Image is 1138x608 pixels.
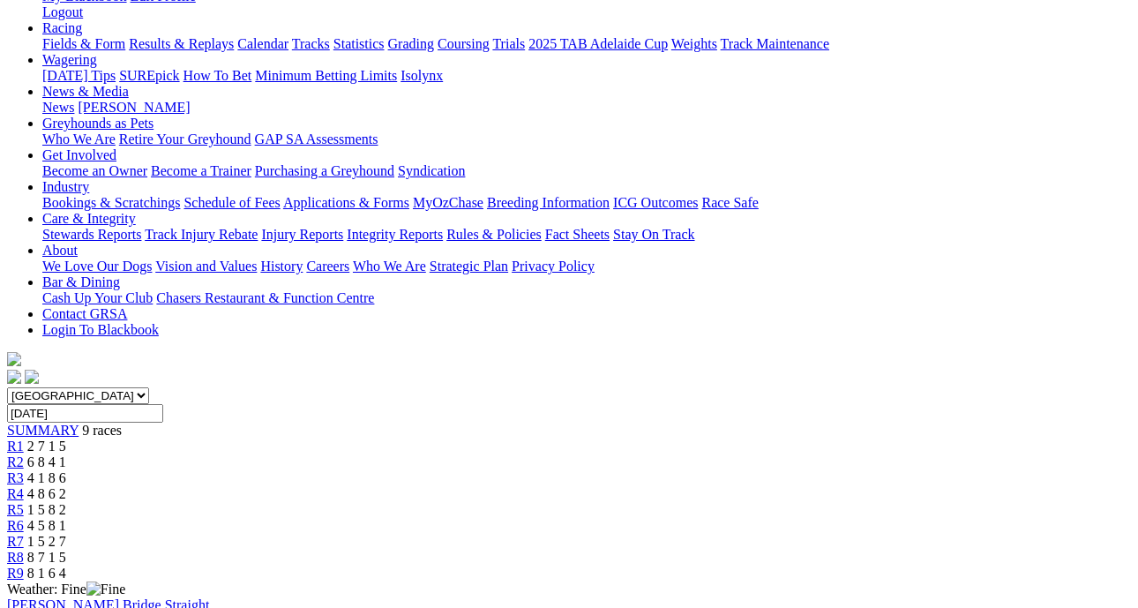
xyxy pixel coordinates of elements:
[42,322,159,337] a: Login To Blackbook
[528,36,668,51] a: 2025 TAB Adelaide Cup
[156,290,374,305] a: Chasers Restaurant & Function Centre
[42,290,153,305] a: Cash Up Your Club
[183,195,280,210] a: Schedule of Fees
[7,454,24,469] a: R2
[671,36,717,51] a: Weights
[27,454,66,469] span: 6 8 4 1
[42,163,1131,179] div: Get Involved
[129,36,234,51] a: Results & Replays
[438,36,490,51] a: Coursing
[78,100,190,115] a: [PERSON_NAME]
[7,582,125,597] span: Weather: Fine
[353,259,426,274] a: Who We Are
[42,147,116,162] a: Get Involved
[42,195,180,210] a: Bookings & Scratchings
[42,100,1131,116] div: News & Media
[27,486,66,501] span: 4 8 6 2
[42,20,82,35] a: Racing
[42,68,116,83] a: [DATE] Tips
[260,259,303,274] a: History
[119,131,251,146] a: Retire Your Greyhound
[430,259,508,274] a: Strategic Plan
[7,566,24,581] a: R9
[7,404,163,423] input: Select date
[487,195,610,210] a: Breeding Information
[27,470,66,485] span: 4 1 8 6
[42,68,1131,84] div: Wagering
[42,131,1131,147] div: Greyhounds as Pets
[413,195,483,210] a: MyOzChase
[292,36,330,51] a: Tracks
[7,502,24,517] a: R5
[42,227,1131,243] div: Care & Integrity
[42,116,153,131] a: Greyhounds as Pets
[42,36,1131,52] div: Racing
[42,131,116,146] a: Who We Are
[42,179,89,194] a: Industry
[255,163,394,178] a: Purchasing a Greyhound
[151,163,251,178] a: Become a Trainer
[27,534,66,549] span: 1 5 2 7
[283,195,409,210] a: Applications & Forms
[86,582,125,597] img: Fine
[398,163,465,178] a: Syndication
[446,227,542,242] a: Rules & Policies
[401,68,443,83] a: Isolynx
[7,423,79,438] a: SUMMARY
[701,195,758,210] a: Race Safe
[7,534,24,549] a: R7
[42,290,1131,306] div: Bar & Dining
[183,68,252,83] a: How To Bet
[512,259,595,274] a: Privacy Policy
[388,36,434,51] a: Grading
[42,227,141,242] a: Stewards Reports
[27,518,66,533] span: 4 5 8 1
[42,4,83,19] a: Logout
[42,163,147,178] a: Become an Owner
[27,566,66,581] span: 8 1 6 4
[42,100,74,115] a: News
[306,259,349,274] a: Careers
[42,306,127,321] a: Contact GRSA
[119,68,179,83] a: SUREpick
[333,36,385,51] a: Statistics
[7,518,24,533] a: R6
[42,84,129,99] a: News & Media
[7,370,21,384] img: facebook.svg
[7,470,24,485] a: R3
[613,195,698,210] a: ICG Outcomes
[42,52,97,67] a: Wagering
[7,550,24,565] a: R8
[42,36,125,51] a: Fields & Form
[42,195,1131,211] div: Industry
[7,486,24,501] a: R4
[261,227,343,242] a: Injury Reports
[347,227,443,242] a: Integrity Reports
[42,259,1131,274] div: About
[27,439,66,454] span: 2 7 1 5
[42,259,152,274] a: We Love Our Dogs
[492,36,525,51] a: Trials
[145,227,258,242] a: Track Injury Rebate
[27,502,66,517] span: 1 5 8 2
[42,211,136,226] a: Care & Integrity
[42,243,78,258] a: About
[82,423,122,438] span: 9 races
[613,227,694,242] a: Stay On Track
[255,131,378,146] a: GAP SA Assessments
[237,36,288,51] a: Calendar
[721,36,829,51] a: Track Maintenance
[25,370,39,384] img: twitter.svg
[155,259,257,274] a: Vision and Values
[7,439,24,454] a: R1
